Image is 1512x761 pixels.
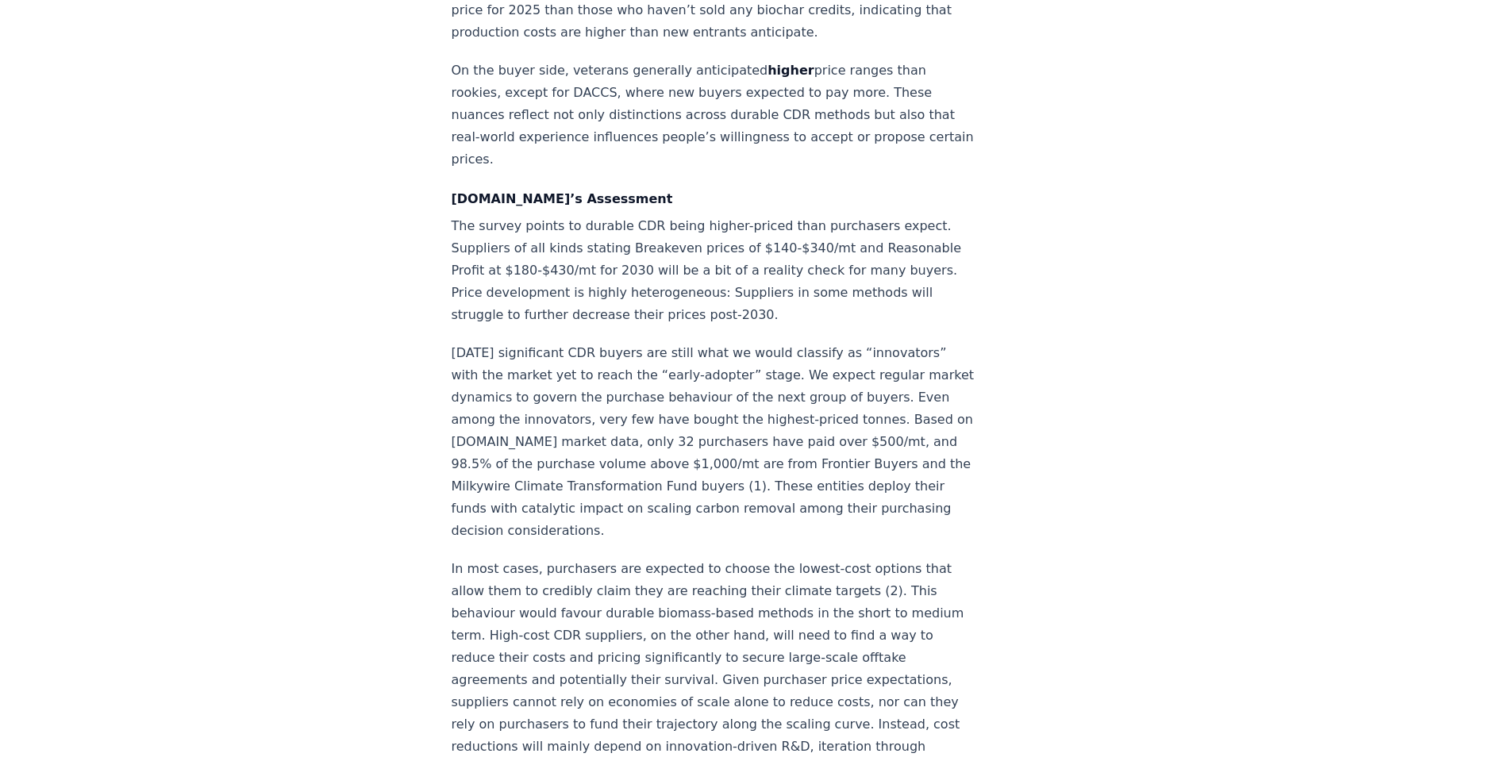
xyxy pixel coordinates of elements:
p: On the buyer side, veterans generally anticipated price ranges than rookies, except for DACCS, wh... [452,60,977,171]
strong: higher [768,63,814,78]
p: The survey points to durable CDR being higher-priced than purchasers expect. Suppliers of all kin... [452,215,977,326]
p: [DATE] significant CDR buyers are still what we would classify as “innovators” with the market ye... [452,342,977,542]
strong: [DOMAIN_NAME]’s Assessment [452,191,673,206]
